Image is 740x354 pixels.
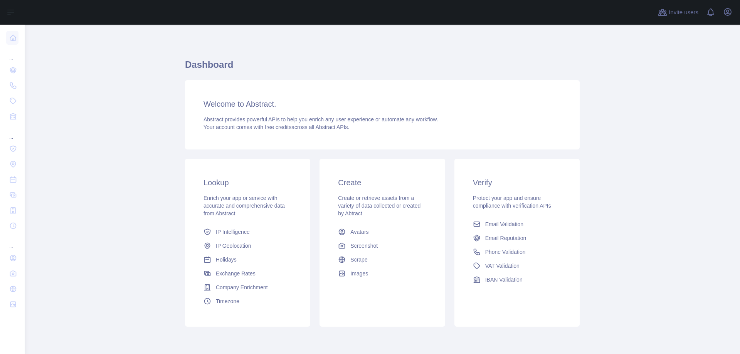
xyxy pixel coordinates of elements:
span: Phone Validation [485,248,526,256]
a: Email Reputation [470,231,564,245]
span: Timezone [216,297,239,305]
span: Avatars [350,228,368,236]
a: VAT Validation [470,259,564,273]
a: IP Geolocation [200,239,295,253]
a: IP Intelligence [200,225,295,239]
a: Screenshot [335,239,429,253]
span: Create or retrieve assets from a variety of data collected or created by Abtract [338,195,420,216]
div: ... [6,46,18,62]
h3: Welcome to Abstract. [203,99,561,109]
span: Exchange Rates [216,270,256,277]
h3: Lookup [203,177,292,188]
h3: Verify [473,177,561,188]
a: Company Enrichment [200,280,295,294]
span: Your account comes with across all Abstract APIs. [203,124,349,130]
span: Holidays [216,256,237,263]
div: ... [6,125,18,140]
a: Exchange Rates [200,267,295,280]
a: Timezone [200,294,295,308]
a: IBAN Validation [470,273,564,287]
span: Company Enrichment [216,284,268,291]
h3: Create [338,177,426,188]
span: IP Geolocation [216,242,251,250]
a: Avatars [335,225,429,239]
h1: Dashboard [185,59,580,77]
span: Enrich your app or service with accurate and comprehensive data from Abstract [203,195,285,216]
span: Protect your app and ensure compliance with verification APIs [473,195,551,209]
span: Email Validation [485,220,523,228]
span: Abstract provides powerful APIs to help you enrich any user experience or automate any workflow. [203,116,438,122]
span: VAT Validation [485,262,520,270]
span: Email Reputation [485,234,526,242]
span: Invite users [669,8,698,17]
a: Images [335,267,429,280]
div: ... [6,234,18,250]
a: Email Validation [470,217,564,231]
a: Holidays [200,253,295,267]
span: Scrape [350,256,367,263]
button: Invite users [656,6,700,18]
span: IP Intelligence [216,228,250,236]
span: Images [350,270,368,277]
span: Screenshot [350,242,378,250]
span: IBAN Validation [485,276,523,284]
span: free credits [265,124,291,130]
a: Phone Validation [470,245,564,259]
a: Scrape [335,253,429,267]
